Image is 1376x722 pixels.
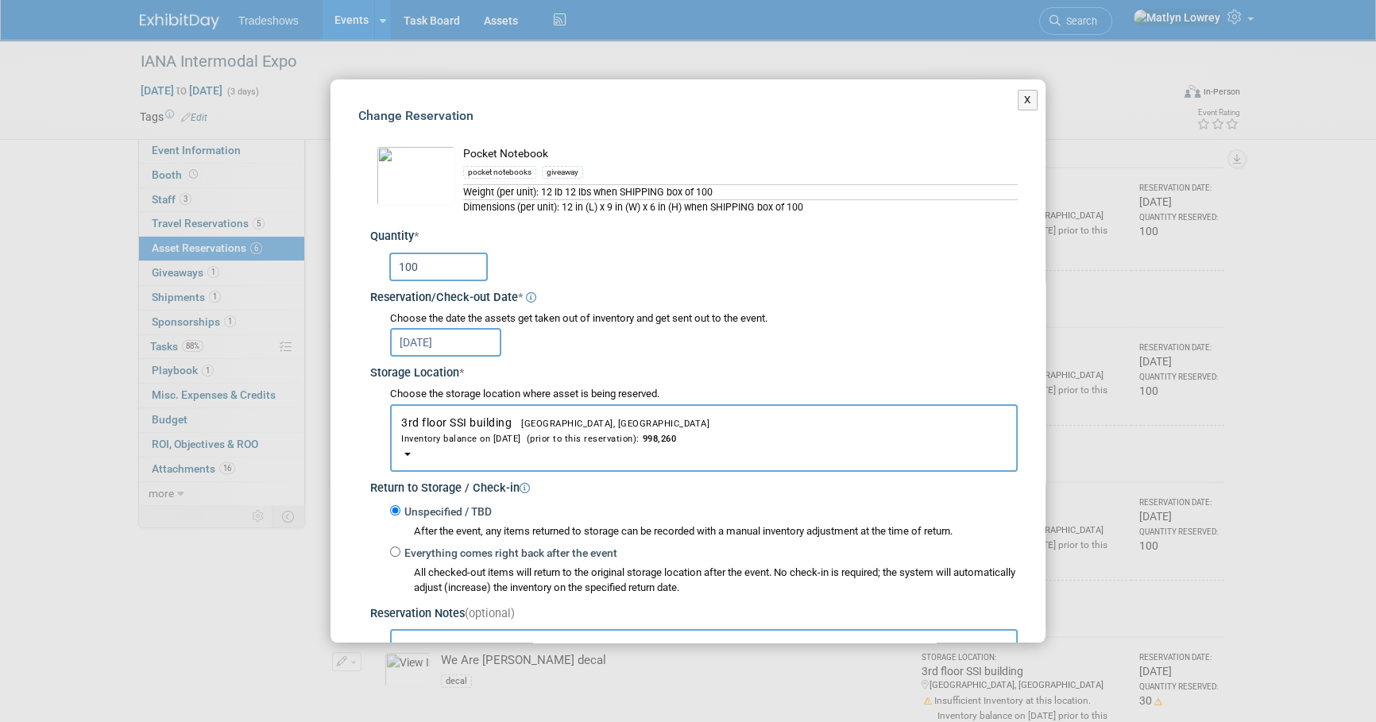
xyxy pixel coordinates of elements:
[370,361,1018,382] div: Storage Location
[401,430,1007,446] div: Inventory balance on [DATE] (prior to this reservation):
[512,419,709,429] span: [GEOGRAPHIC_DATA], [GEOGRAPHIC_DATA]
[390,387,1018,402] div: Choose the storage location where asset is being reserved.
[370,476,1018,497] div: Return to Storage / Check-in
[463,166,536,179] div: pocket notebooks
[400,504,492,520] label: Unspecified / TBD
[401,416,1007,446] span: 3rd floor SSI building
[463,184,1018,199] div: Weight (per unit): 12 lb 12 lbs when SHIPPING box of 100
[414,566,1018,596] div: All checked-out items will return to the original storage location after the event. No check-in i...
[390,520,1018,539] div: After the event, any items returned to storage can be recorded with a manual inventory adjustment...
[640,434,677,444] span: 998,260
[358,108,473,123] span: Change Reservation
[400,546,617,562] label: Everything comes right back after the event
[542,166,583,179] div: giveaway
[370,229,1018,245] div: Quantity
[370,285,1018,307] div: Reservation/Check-out Date
[390,404,1018,472] button: 3rd floor SSI building[GEOGRAPHIC_DATA], [GEOGRAPHIC_DATA]Inventory balance on [DATE] (prior to t...
[390,311,1018,326] div: Choose the date the assets get taken out of inventory and get sent out to the event.
[463,146,1018,163] div: Pocket Notebook
[465,607,515,620] span: (optional)
[463,199,1018,214] div: Dimensions (per unit): 12 in (L) x 9 in (W) x 6 in (H) when SHIPPING box of 100
[390,328,501,357] input: Reservation Date
[1018,90,1038,110] button: X
[370,606,1018,623] div: Reservation Notes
